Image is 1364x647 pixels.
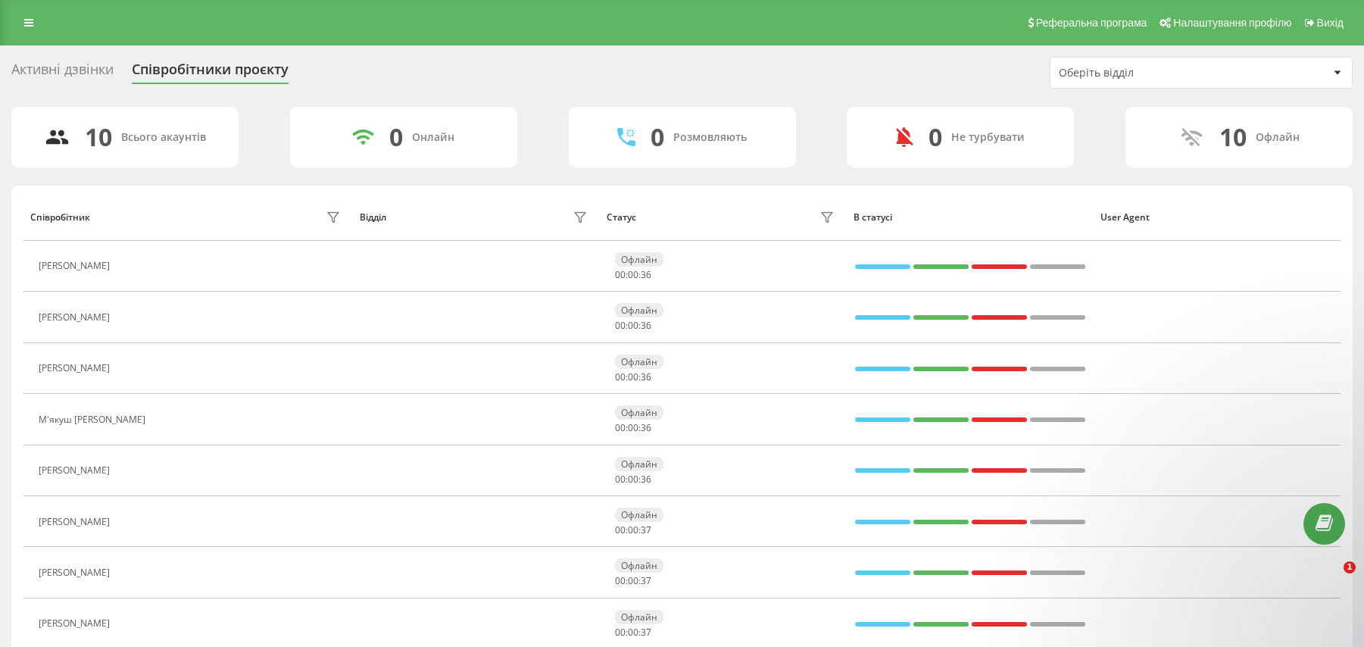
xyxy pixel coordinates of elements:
iframe: Intercom live chat [1312,561,1349,598]
span: 36 [641,319,651,332]
div: 0 [651,123,664,152]
span: 00 [628,319,638,332]
div: Офлайн [615,610,663,624]
span: 36 [641,268,651,281]
div: Статус [607,212,636,223]
span: 00 [615,319,626,332]
span: 00 [628,574,638,587]
span: 37 [641,574,651,587]
span: 00 [615,574,626,587]
span: 00 [628,524,638,536]
span: Вихід [1317,17,1344,29]
span: 00 [628,473,638,486]
div: 10 [85,123,112,152]
span: 36 [641,421,651,434]
span: Налаштування профілю [1173,17,1291,29]
span: 00 [615,626,626,639]
div: Оберіть відділ [1059,67,1240,80]
div: 10 [1219,123,1247,152]
span: 00 [615,370,626,383]
span: 37 [641,626,651,639]
div: Офлайн [615,558,663,573]
div: Не турбувати [951,131,1025,144]
div: Всього акаунтів [121,131,206,144]
span: 1 [1344,561,1356,574]
span: 00 [628,626,638,639]
div: : : [615,270,651,280]
div: : : [615,525,651,536]
span: 00 [615,268,626,281]
div: Офлайн [615,355,663,369]
div: [PERSON_NAME] [39,618,114,629]
span: 36 [641,370,651,383]
div: Співробітники проєкту [132,61,289,85]
div: [PERSON_NAME] [39,465,114,476]
div: Офлайн [615,303,663,317]
span: 36 [641,473,651,486]
div: [PERSON_NAME] [39,312,114,323]
div: Онлайн [412,131,454,144]
div: : : [615,372,651,383]
span: 00 [628,421,638,434]
div: : : [615,627,651,638]
div: [PERSON_NAME] [39,517,114,527]
span: 00 [628,268,638,281]
span: 00 [628,370,638,383]
div: : : [615,474,651,485]
div: 0 [929,123,942,152]
div: Розмовляють [673,131,747,144]
span: 37 [641,524,651,536]
div: User Agent [1100,212,1333,223]
span: 00 [615,524,626,536]
div: : : [615,576,651,586]
div: : : [615,320,651,331]
div: Відділ [360,212,386,223]
div: 0 [389,123,403,152]
span: Реферальна програма [1036,17,1147,29]
span: 00 [615,473,626,486]
div: Офлайн [615,508,663,522]
div: : : [615,423,651,433]
div: Офлайн [615,405,663,420]
div: [PERSON_NAME] [39,363,114,374]
span: 00 [615,421,626,434]
div: Офлайн [1256,131,1300,144]
div: Офлайн [615,457,663,471]
div: Співробітник [30,212,90,223]
div: [PERSON_NAME] [39,567,114,578]
div: Офлайн [615,252,663,267]
div: М'якуш [PERSON_NAME] [39,414,149,425]
div: [PERSON_NAME] [39,261,114,271]
div: В статусі [854,212,1086,223]
div: Активні дзвінки [11,61,114,85]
